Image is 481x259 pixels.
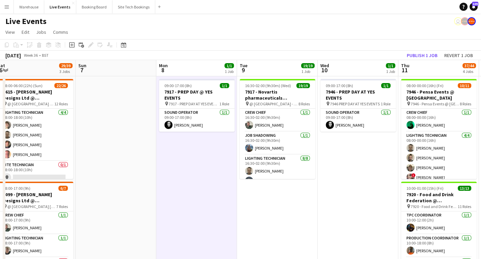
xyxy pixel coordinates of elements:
app-user-avatar: Production Managers [461,17,469,25]
app-user-avatar: Alex Gill [467,17,476,25]
button: Revert 1 job [442,51,476,60]
a: Comms [50,28,71,36]
a: Edit [19,28,32,36]
span: View [5,29,15,35]
button: Booking Board [76,0,112,14]
app-user-avatar: Andrew Gorman [454,17,462,25]
button: Site Tech Bookings [112,0,155,14]
a: 109 [470,3,478,11]
a: Jobs [33,28,49,36]
span: Jobs [36,29,46,35]
div: [DATE] [5,52,21,59]
button: Warehouse [14,0,44,14]
span: 109 [472,2,478,6]
button: Live Events [44,0,76,14]
span: Comms [53,29,68,35]
span: Edit [22,29,29,35]
a: View [3,28,18,36]
h1: Live Events [5,16,47,26]
button: Publish 1 job [404,51,440,60]
span: Week 36 [22,53,39,58]
div: BST [42,53,49,58]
